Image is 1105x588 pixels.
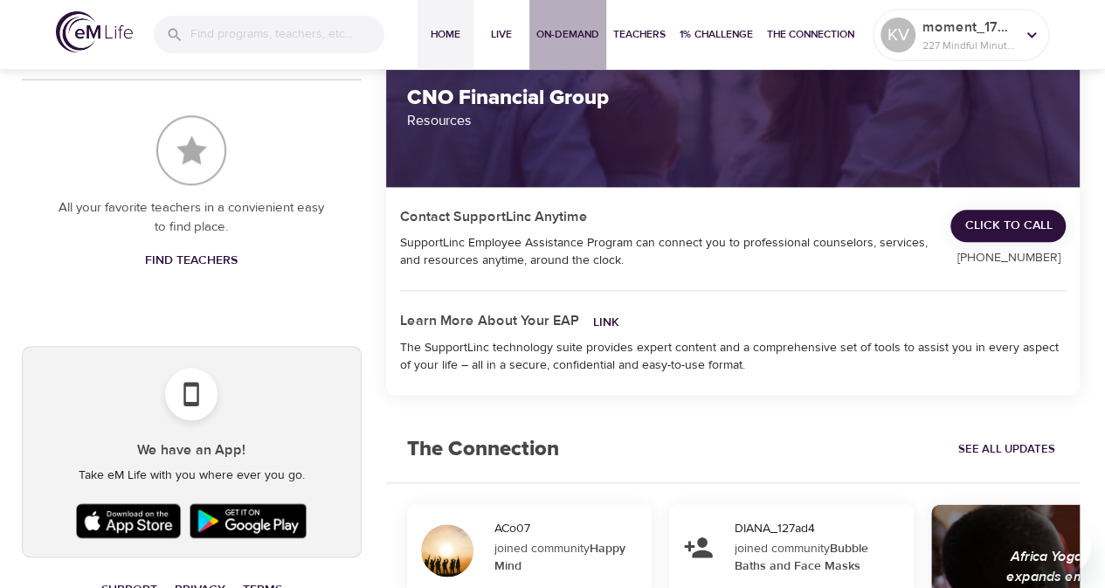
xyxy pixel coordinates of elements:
img: Google Play Store [185,499,311,543]
span: On-Demand [536,25,599,44]
img: logo [56,11,133,52]
strong: Happy Mind [494,541,625,574]
img: Favorite Teachers [156,115,226,185]
p: [PHONE_NUMBER] [950,249,1066,267]
a: Find Teachers [138,245,245,277]
h2: CNO Financial Group [407,86,1060,111]
div: KV [881,17,915,52]
span: Teachers [613,25,666,44]
p: All your favorite teachers in a convienient easy to find place. [57,198,327,238]
span: Click to Call [964,215,1052,237]
h5: Contact SupportLinc Anytime [400,208,588,226]
div: joined community [494,540,640,575]
iframe: Button to launch messaging window [1035,518,1091,574]
span: The Connection [767,25,854,44]
p: Take eM Life with you where ever you go. [37,467,347,485]
p: 227 Mindful Minutes [922,38,1015,53]
span: Live [480,25,522,44]
h2: The Connection [386,416,580,483]
p: Resources [407,110,1060,131]
div: The SupportLinc technology suite provides expert content and a comprehensive set of tools to assi... [400,339,1067,374]
a: Link [593,315,619,330]
h5: We have an App! [37,441,347,460]
div: DIANA_127ad4 [735,520,907,537]
div: ACo07 [494,520,645,537]
a: Click to Call [950,210,1066,242]
span: 1% Challenge [680,25,753,44]
p: moment_1755283842 [922,17,1015,38]
div: joined community [735,540,902,575]
span: Find Teachers [145,250,238,272]
a: See All Updates [953,436,1059,463]
span: See All Updates [957,439,1054,460]
input: Find programs, teachers, etc... [190,16,384,53]
img: Apple App Store [72,499,185,543]
span: Home [425,25,466,44]
h5: Learn More About Your EAP [400,312,579,330]
div: SupportLinc Employee Assistance Program can connect you to professional counselors, services, and... [400,234,930,269]
strong: Bubble Baths and Face Masks [735,541,868,574]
